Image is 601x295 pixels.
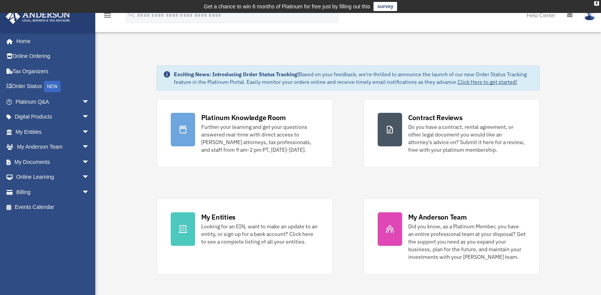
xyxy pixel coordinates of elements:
a: Home [5,34,97,49]
div: Get a chance to win 6 months of Platinum for free just by filling out this [204,2,370,11]
div: Platinum Knowledge Room [201,113,286,122]
a: survey [373,2,397,11]
a: Contract Reviews Do you have a contract, rental agreement, or other legal document you would like... [364,99,540,168]
a: Online Learningarrow_drop_down [5,170,101,185]
span: arrow_drop_down [82,109,97,125]
div: Based on your feedback, we're thrilled to announce the launch of our new Order Status Tracking fe... [174,71,534,86]
a: Platinum Knowledge Room Further your learning and get your questions answered real-time with dire... [157,99,333,168]
a: Platinum Q&Aarrow_drop_down [5,94,101,109]
a: menu [103,13,112,20]
a: Order StatusNEW [5,79,101,95]
a: Click Here to get started! [458,79,517,85]
i: search [127,10,136,19]
div: Further your learning and get your questions answered real-time with direct access to [PERSON_NAM... [201,123,319,154]
div: Did you know, as a Platinum Member, you have an entire professional team at your disposal? Get th... [408,223,526,261]
div: close [594,1,599,6]
span: arrow_drop_down [82,170,97,185]
a: My Anderson Team Did you know, as a Platinum Member, you have an entire professional team at your... [364,198,540,275]
div: My Anderson Team [408,212,467,222]
a: Billingarrow_drop_down [5,184,101,200]
img: Anderson Advisors Platinum Portal [3,9,72,24]
span: arrow_drop_down [82,154,97,170]
a: My Entities Looking for an EIN, want to make an update to an entity, or sign up for a bank accoun... [157,198,333,275]
span: arrow_drop_down [82,124,97,140]
a: My Anderson Teamarrow_drop_down [5,139,101,155]
a: Online Ordering [5,49,101,64]
strong: Exciting News: Introducing Order Status Tracking! [174,71,299,78]
a: My Entitiesarrow_drop_down [5,124,101,139]
div: Looking for an EIN, want to make an update to an entity, or sign up for a bank account? Click her... [201,223,319,245]
div: My Entities [201,212,236,222]
img: User Pic [584,10,595,21]
a: Tax Organizers [5,64,101,79]
div: Do you have a contract, rental agreement, or other legal document you would like an attorney's ad... [408,123,526,154]
span: arrow_drop_down [82,94,97,110]
div: Contract Reviews [408,113,463,122]
a: Digital Productsarrow_drop_down [5,109,101,125]
span: arrow_drop_down [82,139,97,155]
span: arrow_drop_down [82,184,97,200]
a: Events Calendar [5,200,101,215]
div: NEW [44,81,61,92]
i: menu [103,11,112,20]
a: My Documentsarrow_drop_down [5,154,101,170]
